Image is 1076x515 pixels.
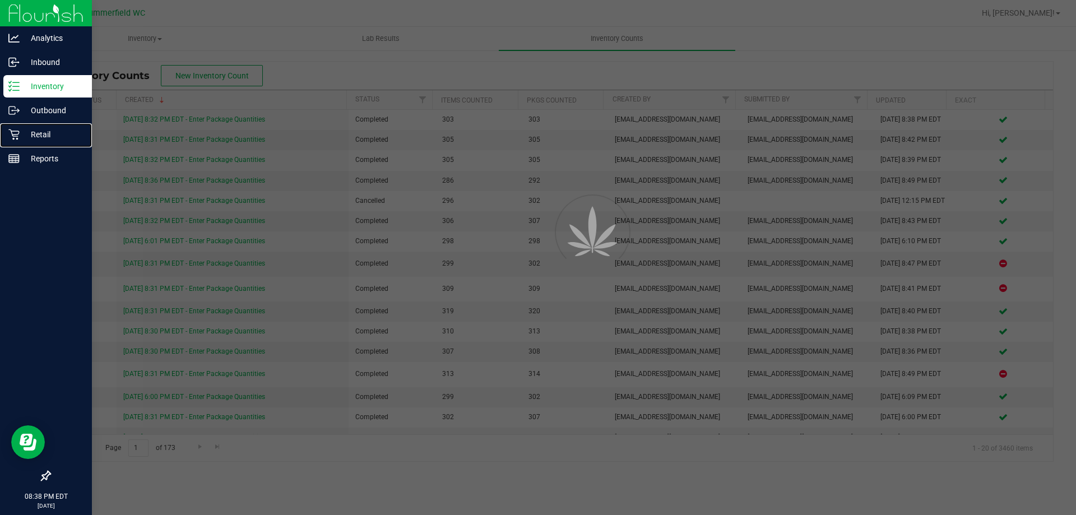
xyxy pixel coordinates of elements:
p: Analytics [20,31,87,45]
inline-svg: Analytics [8,33,20,44]
p: 08:38 PM EDT [5,491,87,502]
inline-svg: Outbound [8,105,20,116]
p: Retail [20,128,87,141]
p: Outbound [20,104,87,117]
inline-svg: Retail [8,129,20,140]
inline-svg: Inbound [8,57,20,68]
inline-svg: Reports [8,153,20,164]
p: Inbound [20,55,87,69]
p: Inventory [20,80,87,93]
p: Reports [20,152,87,165]
iframe: Resource center [11,425,45,459]
p: [DATE] [5,502,87,510]
inline-svg: Inventory [8,81,20,92]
